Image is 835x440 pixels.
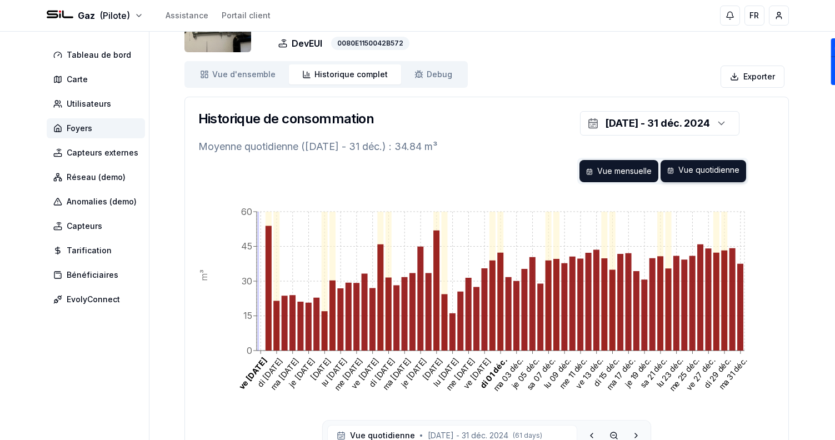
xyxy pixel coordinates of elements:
span: Carte [67,74,88,85]
a: Capteurs externes [47,143,149,163]
p: Moyenne quotidienne ([DATE] - 31 déc.) : 34.84 m³ [198,139,775,154]
a: Assistance [166,10,208,21]
span: (Pilote) [99,9,130,22]
span: • [419,431,423,440]
a: Carte [47,69,149,89]
h3: Historique de consommation [198,110,374,128]
a: Anomalies (demo) [47,192,149,212]
tspan: 15 [243,310,252,321]
span: Utilisateurs [67,98,111,109]
a: Utilisateurs [47,94,149,114]
span: EvolyConnect [67,294,120,305]
img: SIL - Gaz Logo [47,2,73,29]
span: Foyers [67,123,92,134]
span: Gaz [78,9,95,22]
a: EvolyConnect [47,289,149,309]
tspan: m³ [198,269,209,281]
span: Tarification [67,245,112,256]
a: Réseau (demo) [47,167,149,187]
a: Historique complet [289,64,401,84]
button: Gaz(Pilote) [47,9,143,22]
span: Bénéficiaires [67,269,118,281]
span: Historique complet [314,69,388,80]
div: [DATE] - 31 déc. 2024 [605,116,710,131]
a: Portail client [222,10,271,21]
button: FR [744,6,764,26]
span: ( 61 days ) [513,431,542,440]
div: 0080E1150042B572 [331,37,409,50]
tspan: 0 [247,345,252,356]
span: FR [749,10,759,21]
tspan: 60 [241,206,252,217]
a: Tarification [47,241,149,261]
a: Bénéficiaires [47,265,149,285]
button: [DATE] - 31 déc. 2024 [580,111,739,136]
span: Tableau de bord [67,49,131,61]
button: Exporter [721,66,784,88]
a: Foyers [47,118,149,138]
span: Anomalies (demo) [67,196,137,207]
p: DevEUI [278,37,322,50]
span: Capteurs externes [67,147,138,158]
div: Vue quotidienne [661,160,746,182]
span: Capteurs [67,221,102,232]
tspan: 30 [242,276,252,287]
div: Vue mensuelle [579,160,658,182]
span: Vue d'ensemble [212,69,276,80]
span: Debug [427,69,452,80]
a: Vue d'ensemble [187,64,289,84]
a: Debug [401,64,466,84]
a: Tableau de bord [47,45,149,65]
span: Réseau (demo) [67,172,126,183]
a: Capteurs [47,216,149,236]
tspan: 45 [241,241,252,252]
